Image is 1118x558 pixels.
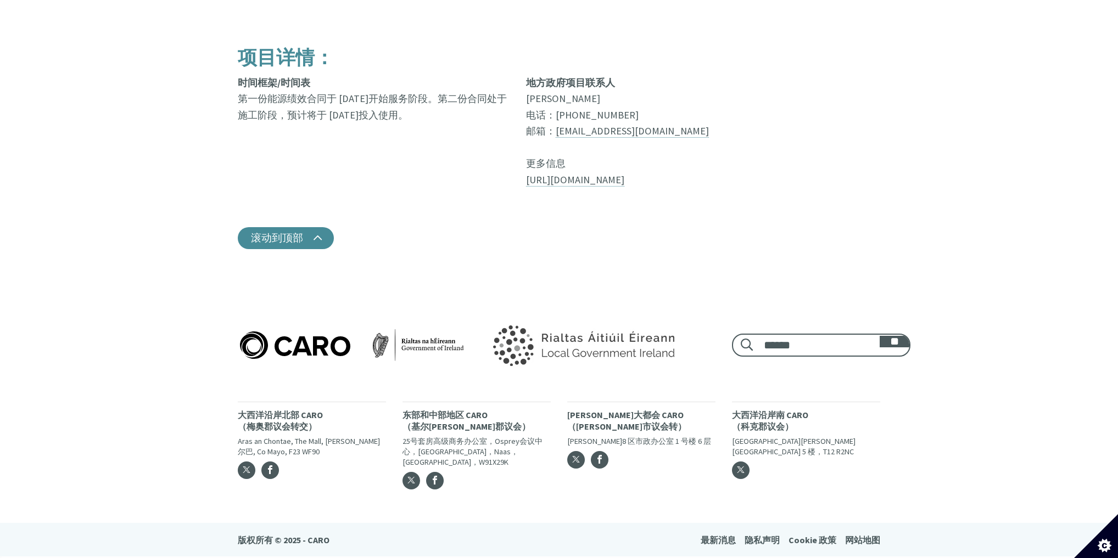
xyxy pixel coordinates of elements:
font: [PERSON_NAME]大都会 CARO [567,409,684,420]
a: 叽叽喳喳 [732,461,750,479]
font: 时间框架/时间表 [238,76,310,89]
font: [GEOGRAPHIC_DATA][PERSON_NAME][GEOGRAPHIC_DATA] 5 楼，T12 R2NC [732,436,856,456]
a: 隐私声明 [745,533,780,548]
font: 东部和中部地区 CARO [403,409,488,420]
font: 电话：[PHONE_NUMBER] [526,109,639,121]
button: 滚动到顶部 [238,227,334,249]
font: 最新消息 [701,534,736,545]
font: 项目详情： [238,45,334,70]
font: 更多信息 [526,157,566,170]
a: 最新消息 [701,533,736,548]
a: 叽叽喳喳 [238,461,255,479]
font: [EMAIL_ADDRESS][DOMAIN_NAME] [556,125,709,137]
font: （[PERSON_NAME]市议会转） [567,421,686,432]
a: Facebook [426,472,444,489]
font: 邮箱： [526,125,556,137]
a: 叽叽喳喳 [567,451,585,469]
a: Facebook [261,461,279,479]
a: Cookie 政策 [789,533,836,548]
a: Facebook [591,451,608,469]
font: 大西洋沿岸南 CARO [732,409,808,420]
font: [URL][DOMAIN_NAME] [526,173,624,186]
button: 设置 Cookie 偏好设置 [1074,514,1118,558]
font: 网站地图 [845,534,880,545]
font: 滚动到顶部 [251,231,303,244]
font: （基尔[PERSON_NAME]郡议会） [403,421,530,432]
font: [PERSON_NAME]8 区市政办公室 1 号楼 6 层 [567,436,711,446]
img: 爱尔兰政府徽标 [468,311,696,380]
font: Cookie 政策 [789,534,836,545]
font: 版权所有 © 2025 - CARO [238,534,329,545]
font: （科克郡议会） [732,421,793,432]
font: 隐私声明 [745,534,780,545]
font: Aras an Chontae, The Mall, [PERSON_NAME]尔巴, Co Mayo, F23 WF90 [238,436,380,456]
img: 卡罗标志 [238,329,466,361]
font: [PERSON_NAME] [526,92,600,105]
font: 大西洋沿岸北部 CARO [238,409,323,420]
a: 叽叽喳喳 [403,472,420,489]
font: 25号套房高级商务办公室，Osprey会议中心，[GEOGRAPHIC_DATA]，Naas，[GEOGRAPHIC_DATA]，W91X29K [403,436,543,466]
a: [EMAIL_ADDRESS][DOMAIN_NAME] [556,125,709,138]
a: 网站地图 [845,533,880,548]
a: [URL][DOMAIN_NAME] [526,173,624,187]
font: （梅奥郡议会转交） [238,421,317,432]
font: 地方政府项目联系人 [526,76,615,89]
font: 第一份能源绩效合同于 [DATE]开始服务阶段。第二份合同处于施工阶段，预计将于 [DATE]投入使用。 [238,92,507,121]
